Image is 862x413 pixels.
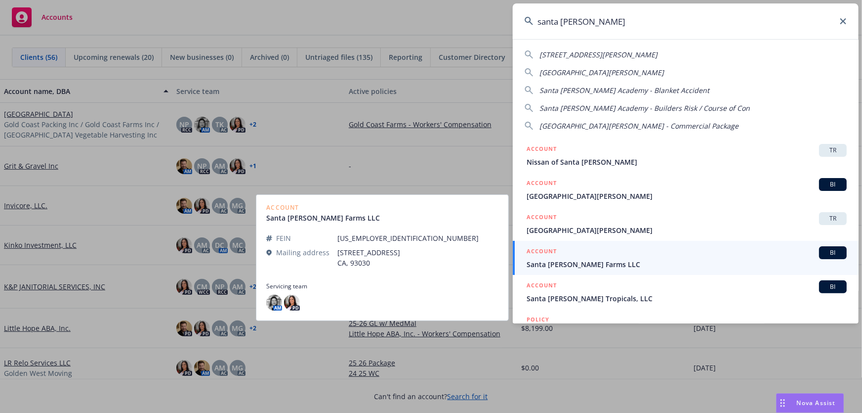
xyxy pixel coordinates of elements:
h5: POLICY [527,315,549,324]
span: Nova Assist [797,399,836,407]
span: TR [823,214,843,223]
span: BI [823,180,843,189]
a: ACCOUNTBI[GEOGRAPHIC_DATA][PERSON_NAME] [513,173,859,207]
span: [GEOGRAPHIC_DATA][PERSON_NAME] - Commercial Package [539,121,739,131]
h5: ACCOUNT [527,178,557,190]
a: POLICY [513,309,859,352]
span: Santa [PERSON_NAME] Tropicals, LLC [527,293,847,304]
span: [STREET_ADDRESS][PERSON_NAME] [539,50,657,59]
a: ACCOUNTTR[GEOGRAPHIC_DATA][PERSON_NAME] [513,207,859,241]
span: Nissan of Santa [PERSON_NAME] [527,157,847,167]
button: Nova Assist [776,393,844,413]
a: ACCOUNTBISanta [PERSON_NAME] Tropicals, LLC [513,275,859,309]
span: [GEOGRAPHIC_DATA][PERSON_NAME] [527,191,847,201]
input: Search... [513,3,859,39]
span: Santa [PERSON_NAME] Farms LLC [527,259,847,270]
a: ACCOUNTBISanta [PERSON_NAME] Farms LLC [513,241,859,275]
span: TR [823,146,843,155]
span: Santa [PERSON_NAME] Academy - Builders Risk / Course of Con [539,103,750,113]
span: BI [823,282,843,291]
h5: ACCOUNT [527,212,557,224]
a: ACCOUNTTRNissan of Santa [PERSON_NAME] [513,138,859,173]
div: Drag to move [777,394,789,413]
span: Santa [PERSON_NAME] Academy - Blanket Accident [539,86,709,95]
h5: ACCOUNT [527,246,557,258]
span: [GEOGRAPHIC_DATA][PERSON_NAME] [539,68,664,77]
h5: ACCOUNT [527,280,557,292]
span: [GEOGRAPHIC_DATA][PERSON_NAME] [527,225,847,235]
h5: ACCOUNT [527,144,557,156]
span: BI [823,248,843,257]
